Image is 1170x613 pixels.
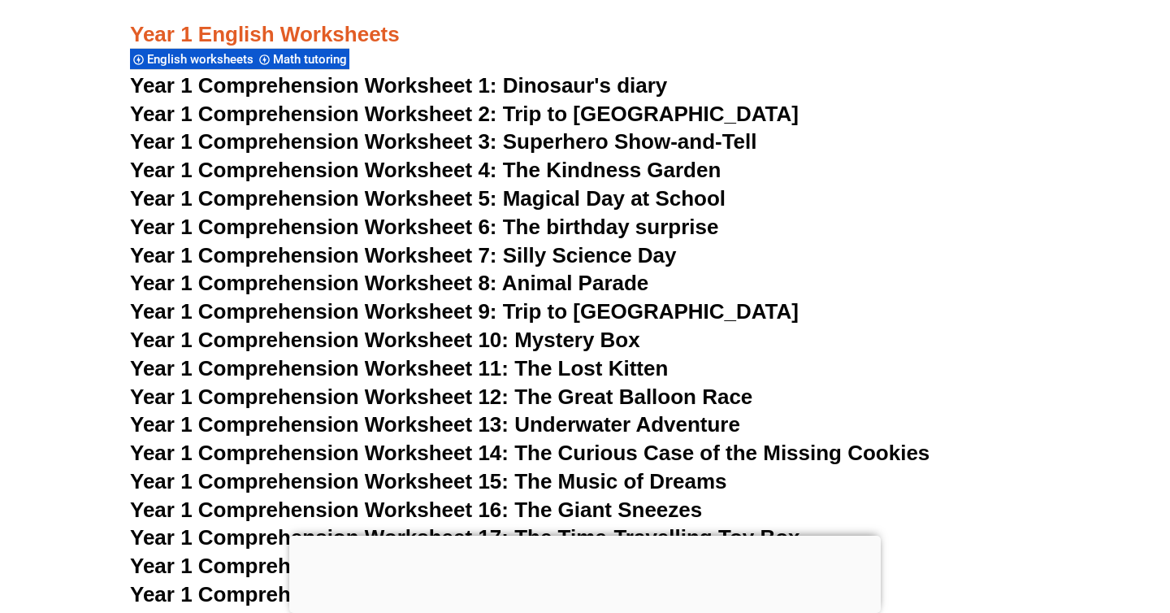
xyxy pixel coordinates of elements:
[130,48,256,70] div: English worksheets
[130,554,683,578] a: Year 1 Comprehension Worksheet 18: The Friendly Fox
[130,158,721,182] a: Year 1 Comprehension Worksheet 4: The Kindness Garden
[130,498,702,522] a: Year 1 Comprehension Worksheet 16: The Giant Sneezes
[891,429,1170,613] iframe: Chat Widget
[130,243,677,267] a: Year 1 Comprehension Worksheet 7: Silly Science Day
[130,129,757,154] a: Year 1 Comprehension Worksheet 3: Superhero Show-and-Tell
[130,271,648,295] a: Year 1 Comprehension Worksheet 8: Animal Parade
[130,412,740,437] a: Year 1 Comprehension Worksheet 13: Underwater Adventure
[130,215,718,239] a: Year 1 Comprehension Worksheet 6: The birthday surprise
[130,385,752,409] a: Year 1 Comprehension Worksheet 12: The Great Balloon Race
[130,441,929,465] a: Year 1 Comprehension Worksheet 14: The Curious Case of the Missing Cookies
[273,52,352,67] span: Math tutoring
[147,52,258,67] span: English worksheets
[130,73,667,98] a: Year 1 Comprehension Worksheet 1: Dinosaur's diary
[256,48,349,70] div: Math tutoring
[130,102,799,126] a: Year 1 Comprehension Worksheet 2: Trip to [GEOGRAPHIC_DATA]
[130,469,727,493] a: Year 1 Comprehension Worksheet 15: The Music of Dreams
[130,21,1040,49] h3: Year 1 English Worksheets
[130,582,709,606] a: Year 1 Comprehension Worksheet 19: The Amazing Game
[130,299,799,324] a: Year 1 Comprehension Worksheet 9: Trip to [GEOGRAPHIC_DATA]
[130,525,800,550] a: Year 1 Comprehension Worksheet 17: The Time-Travelling Toy Box
[130,186,726,211] a: Year 1 Comprehension Worksheet 5: Magical Day at School
[130,356,668,380] a: Year 1 Comprehension Worksheet 11: The Lost Kitten
[130,328,640,352] a: Year 1 Comprehension Worksheet 10: Mystery Box
[289,536,881,609] iframe: Advertisement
